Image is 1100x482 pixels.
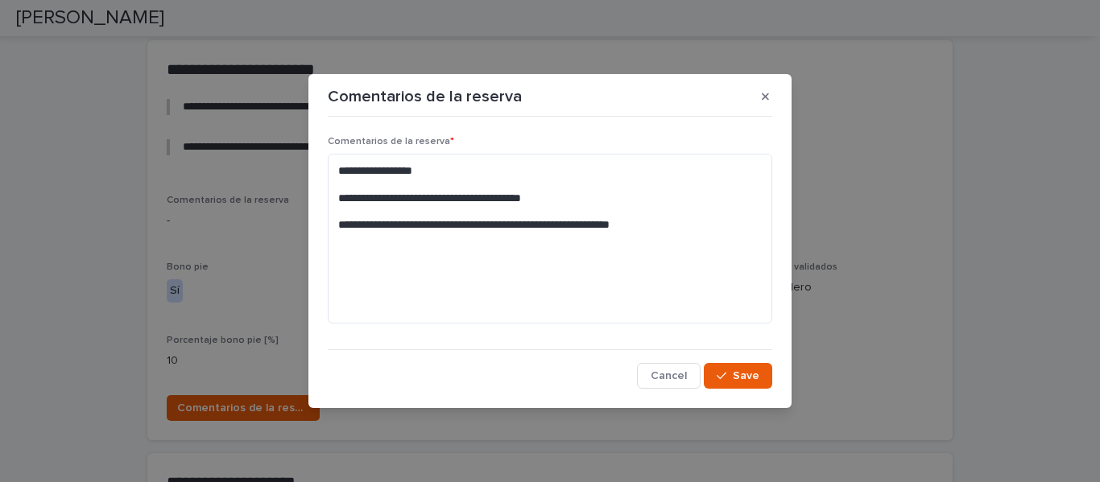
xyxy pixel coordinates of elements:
span: Cancel [651,370,687,381]
p: Comentarios de la reserva [328,87,522,106]
button: Save [704,363,772,389]
span: Comentarios de la reserva [328,137,454,146]
span: Save [733,370,759,381]
button: Cancel [637,363,701,389]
